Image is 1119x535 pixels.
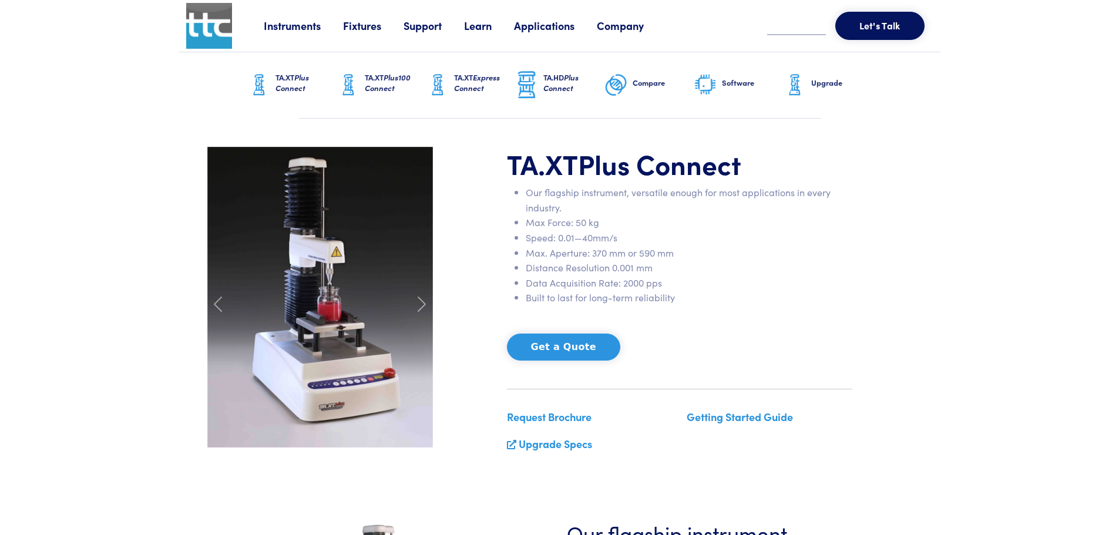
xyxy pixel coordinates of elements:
[247,52,337,118] a: TA.XTPlus Connect
[526,245,852,261] li: Max. Aperture: 370 mm or 590 mm
[454,72,515,93] h6: TA.XT
[526,290,852,305] li: Built to last for long-term reliability
[275,72,337,93] h6: TA.XT
[507,334,620,361] button: Get a Quote
[264,18,343,33] a: Instruments
[578,144,741,182] span: Plus Connect
[694,52,783,118] a: Software
[543,72,604,93] h6: TA.HD
[526,185,852,215] li: Our flagship instrument, versatile enough for most applications in every industry.
[365,72,411,93] span: Plus100 Connect
[365,72,426,93] h6: TA.XT
[604,70,628,100] img: compare-graphic.png
[526,215,852,230] li: Max Force: 50 kg
[426,52,515,118] a: TA.XTExpress Connect
[526,230,852,245] li: Speed: 0.01—40mm/s
[515,52,604,118] a: TA.HDPlus Connect
[343,18,404,33] a: Fixtures
[722,78,783,88] h6: Software
[337,52,426,118] a: TA.XTPlus100 Connect
[454,72,500,93] span: Express Connect
[207,147,433,447] img: carousel-ta-xt-plus-bloom.jpg
[526,260,852,275] li: Distance Resolution 0.001 mm
[275,72,309,93] span: Plus Connect
[404,18,464,33] a: Support
[543,72,579,93] span: Plus Connect
[515,70,539,100] img: ta-hd-graphic.png
[519,436,592,451] a: Upgrade Specs
[783,70,807,100] img: ta-xt-graphic.png
[604,52,694,118] a: Compare
[464,18,514,33] a: Learn
[337,70,360,100] img: ta-xt-graphic.png
[247,70,271,100] img: ta-xt-graphic.png
[633,78,694,88] h6: Compare
[694,73,717,97] img: software-graphic.png
[835,12,925,40] button: Let's Talk
[426,70,449,100] img: ta-xt-graphic.png
[514,18,597,33] a: Applications
[687,409,793,424] a: Getting Started Guide
[507,409,592,424] a: Request Brochure
[811,78,872,88] h6: Upgrade
[507,147,852,181] h1: TA.XT
[186,3,232,49] img: ttc_logo_1x1_v1.0.png
[526,275,852,291] li: Data Acquisition Rate: 2000 pps
[597,18,666,33] a: Company
[783,52,872,118] a: Upgrade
